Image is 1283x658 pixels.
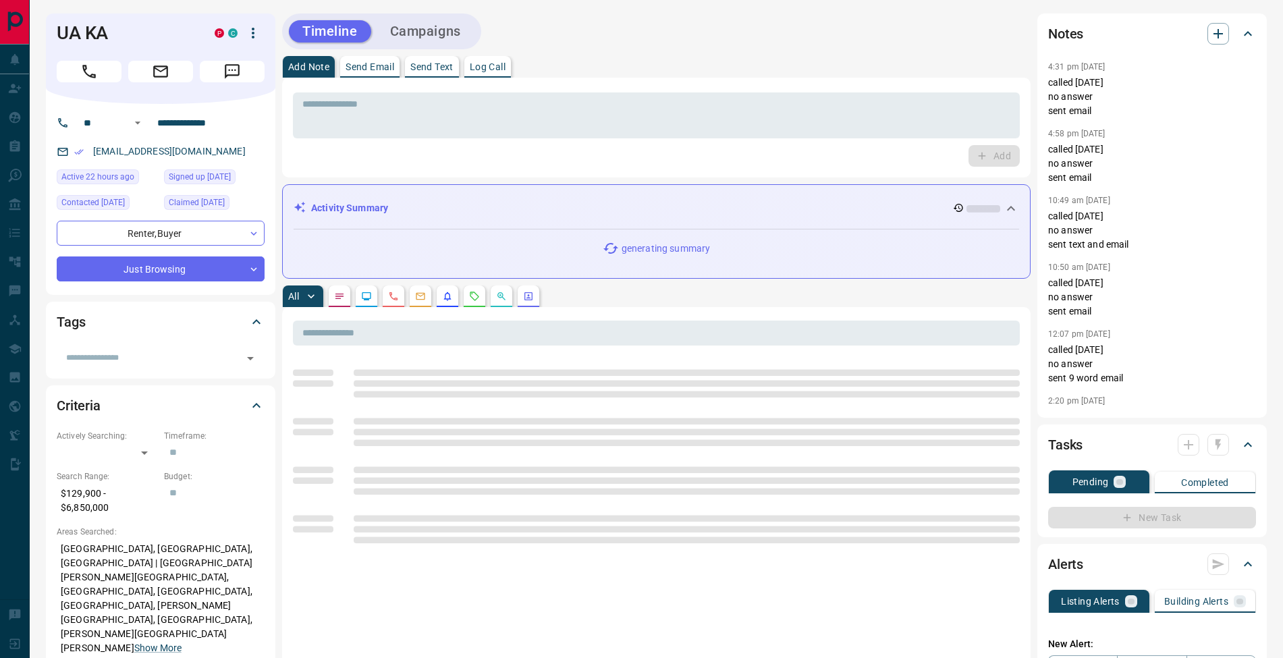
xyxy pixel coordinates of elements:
p: Pending [1072,477,1109,487]
p: Budget: [164,470,265,483]
h2: Tags [57,311,85,333]
div: Fri May 29 2020 [164,169,265,188]
p: Send Email [346,62,394,72]
p: called [DATE] no answer sent text and email [1048,209,1256,252]
p: New Alert: [1048,637,1256,651]
div: Thu Jul 31 2025 [57,195,157,214]
div: Criteria [57,389,265,422]
svg: Requests [469,291,480,302]
span: Claimed [DATE] [169,196,225,209]
p: Search Range: [57,470,157,483]
p: Listing Alerts [1061,597,1120,606]
div: Mon Aug 11 2025 [57,169,157,188]
svg: Notes [334,291,345,302]
h2: Notes [1048,23,1083,45]
span: Email [128,61,193,82]
button: Open [130,115,146,131]
p: 10:50 am [DATE] [1048,263,1110,272]
div: Activity Summary [294,196,1019,221]
p: 4:58 pm [DATE] [1048,129,1105,138]
p: Timeframe: [164,430,265,442]
p: called [DATE] no answer sent email [1048,76,1256,118]
p: Send Text [410,62,454,72]
div: condos.ca [228,28,238,38]
span: Call [57,61,121,82]
div: Wed May 21 2025 [164,195,265,214]
button: Timeline [289,20,371,43]
p: Add Note [288,62,329,72]
span: Signed up [DATE] [169,170,231,184]
p: 12:07 pm [DATE] [1048,329,1110,339]
div: Tasks [1048,429,1256,461]
p: Building Alerts [1164,597,1228,606]
p: $129,900 - $6,850,000 [57,483,157,519]
h2: Alerts [1048,553,1083,575]
p: generating summary [622,242,710,256]
button: Open [241,349,260,368]
div: Tags [57,306,265,338]
p: All [288,292,299,301]
div: Renter , Buyer [57,221,265,246]
span: Contacted [DATE] [61,196,125,209]
p: 10:49 am [DATE] [1048,196,1110,205]
p: called [DATE] no answer sent 9 word email [1048,343,1256,385]
button: Campaigns [377,20,474,43]
svg: Lead Browsing Activity [361,291,372,302]
div: Notes [1048,18,1256,50]
h1: UA KA [57,22,194,44]
div: property.ca [215,28,224,38]
svg: Agent Actions [523,291,534,302]
p: 4:31 pm [DATE] [1048,62,1105,72]
svg: Email Verified [74,147,84,157]
h2: Criteria [57,395,101,416]
svg: Emails [415,291,426,302]
div: Alerts [1048,548,1256,580]
p: called [DATE] no answer sent email [1048,276,1256,319]
svg: Opportunities [496,291,507,302]
button: Show More [134,641,182,655]
p: Areas Searched: [57,526,265,538]
p: Actively Searching: [57,430,157,442]
svg: Calls [388,291,399,302]
p: Log Call [470,62,506,72]
span: Active 22 hours ago [61,170,134,184]
p: Completed [1181,478,1229,487]
span: Message [200,61,265,82]
div: Just Browsing [57,256,265,281]
a: [EMAIL_ADDRESS][DOMAIN_NAME] [93,146,246,157]
p: called [DATE] no answer sent email [1048,142,1256,185]
p: 2:20 pm [DATE] [1048,396,1105,406]
h2: Tasks [1048,434,1083,456]
svg: Listing Alerts [442,291,453,302]
p: Activity Summary [311,201,388,215]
